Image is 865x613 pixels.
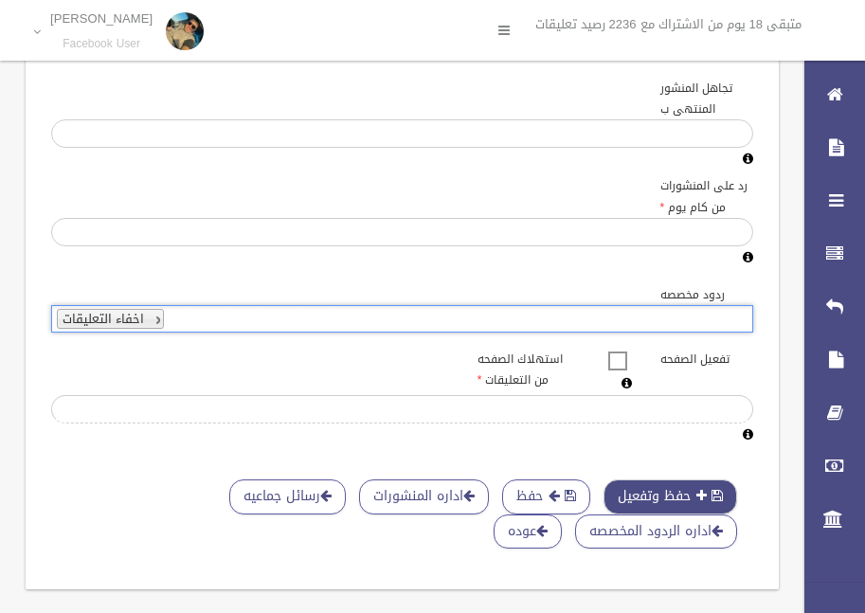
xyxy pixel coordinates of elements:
[63,307,144,331] span: اخفاء التعليقات
[575,514,737,550] a: اداره الردود المخصصه
[50,11,153,26] p: [PERSON_NAME]
[359,479,489,514] a: اداره المنشورات
[50,37,153,51] small: Facebook User
[604,479,737,514] button: حفظ وتفعيل
[229,479,346,514] a: رسائل جماعيه
[502,479,590,514] button: حفظ
[494,514,562,550] a: عوده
